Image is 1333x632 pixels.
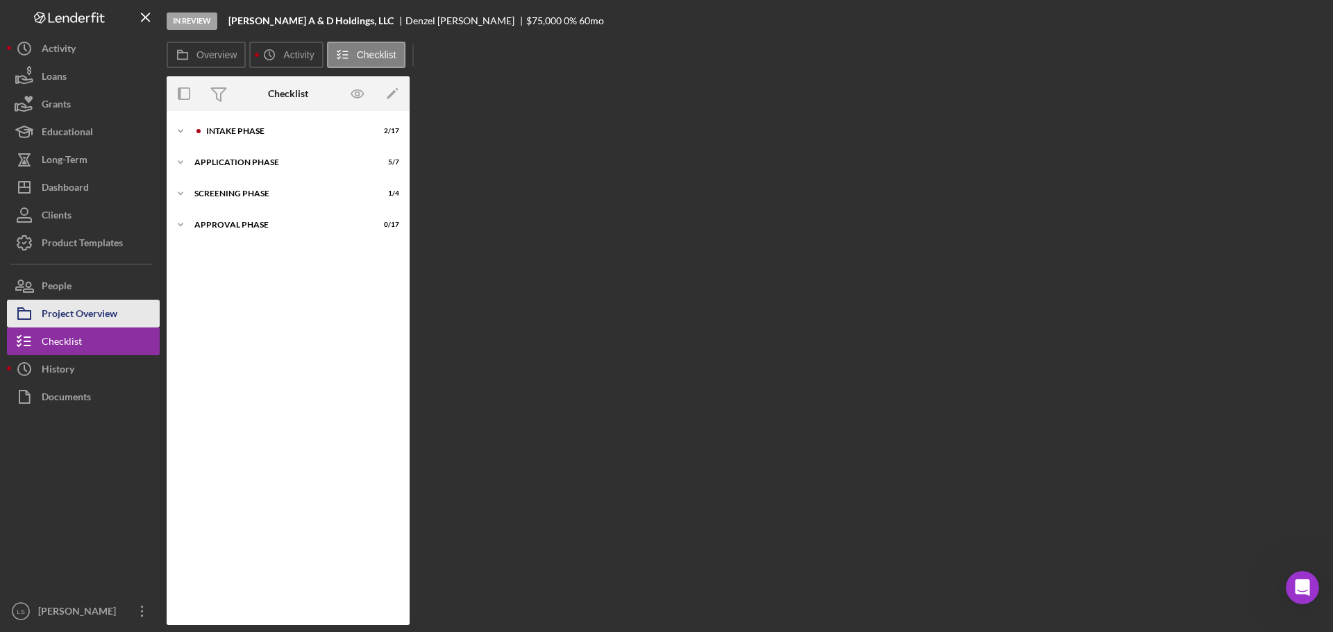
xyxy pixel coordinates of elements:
div: 5 / 7 [374,158,399,166]
div: Activity [42,35,76,66]
label: Checklist [357,49,396,60]
div: Denzel [PERSON_NAME] [405,15,526,26]
div: Approval Phase [194,221,364,229]
div: Educational [42,118,93,149]
button: Grants [7,90,160,118]
label: Overview [196,49,237,60]
div: Project Overview [42,300,117,331]
div: Dashboard [42,173,89,205]
button: Activity [7,35,160,62]
button: Activity [249,42,323,68]
iframe: Intercom live chat [1286,571,1319,604]
div: Product Templates [42,229,123,260]
text: LS [17,608,25,615]
div: Checklist [268,88,308,99]
div: Clients [42,201,72,232]
button: Educational [7,118,160,146]
div: 2 / 17 [374,127,399,135]
div: Application Phase [194,158,364,166]
div: 0 % [564,15,577,26]
div: People [42,272,72,303]
button: Loans [7,62,160,90]
button: Documents [7,383,160,411]
div: Long-Term [42,146,87,177]
div: Intake Phase [206,127,364,135]
button: People [7,272,160,300]
div: Grants [42,90,71,121]
div: Screening Phase [194,189,364,198]
button: Dashboard [7,173,160,201]
label: Activity [283,49,314,60]
button: Overview [167,42,246,68]
button: Long-Term [7,146,160,173]
button: Clients [7,201,160,229]
div: Documents [42,383,91,414]
button: Checklist [7,327,160,355]
div: 1 / 4 [374,189,399,198]
div: In Review [167,12,217,30]
div: Loans [42,62,67,94]
button: Project Overview [7,300,160,327]
b: [PERSON_NAME] A & D Holdings, LLC [228,15,394,26]
div: History [42,355,74,386]
div: 0 / 17 [374,221,399,229]
button: LS[PERSON_NAME] [7,597,160,625]
button: Checklist [327,42,405,68]
div: 60 mo [579,15,604,26]
div: Checklist [42,327,82,359]
div: [PERSON_NAME] [35,597,125,629]
button: Product Templates [7,229,160,257]
button: History [7,355,160,383]
span: $75,000 [526,15,562,26]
